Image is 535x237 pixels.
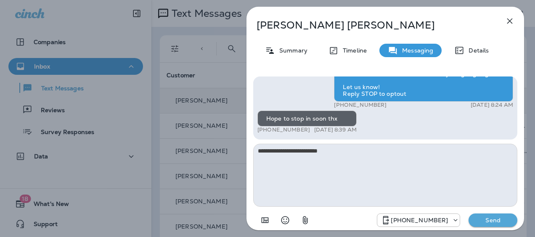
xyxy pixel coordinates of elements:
p: Summary [275,47,307,54]
p: Timeline [339,47,367,54]
p: [PERSON_NAME] [PERSON_NAME] [257,19,486,31]
p: [PHONE_NUMBER] [257,126,310,133]
button: Select an emoji [277,212,294,229]
div: Hope to stop in soon thx [257,111,357,126]
p: [PHONE_NUMBER] [334,102,387,108]
div: +1 (928) 232-1970 [377,215,460,225]
p: [DATE] 8:24 AM [471,102,513,108]
p: Details [464,47,489,54]
p: [DATE] 8:39 AM [314,126,357,133]
p: Send [475,216,511,224]
p: Messaging [398,47,433,54]
button: Add in a premade template [257,212,273,229]
button: Send [469,213,517,227]
p: [PHONE_NUMBER] [391,217,448,224]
